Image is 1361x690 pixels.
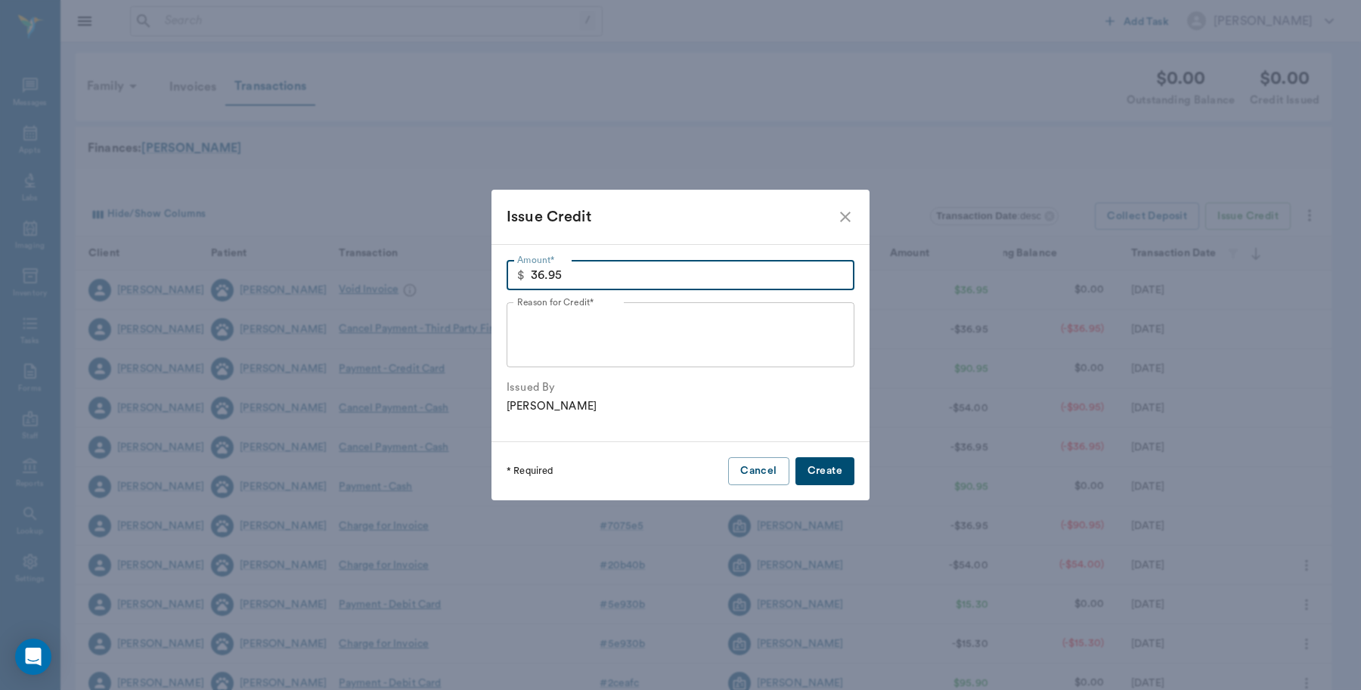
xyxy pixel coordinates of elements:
p: Reason for Credit* [517,295,594,309]
p: $ [517,266,525,284]
div: [PERSON_NAME] [507,398,854,415]
div: Issued By [507,379,854,396]
p: Amount* [517,253,555,267]
button: Create [795,457,854,485]
button: close [836,208,854,226]
button: Cancel [728,457,789,485]
div: Issue Credit [507,205,836,229]
div: * Required [507,464,554,478]
div: Open Intercom Messenger [15,639,51,675]
input: 0.00 [531,260,854,290]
